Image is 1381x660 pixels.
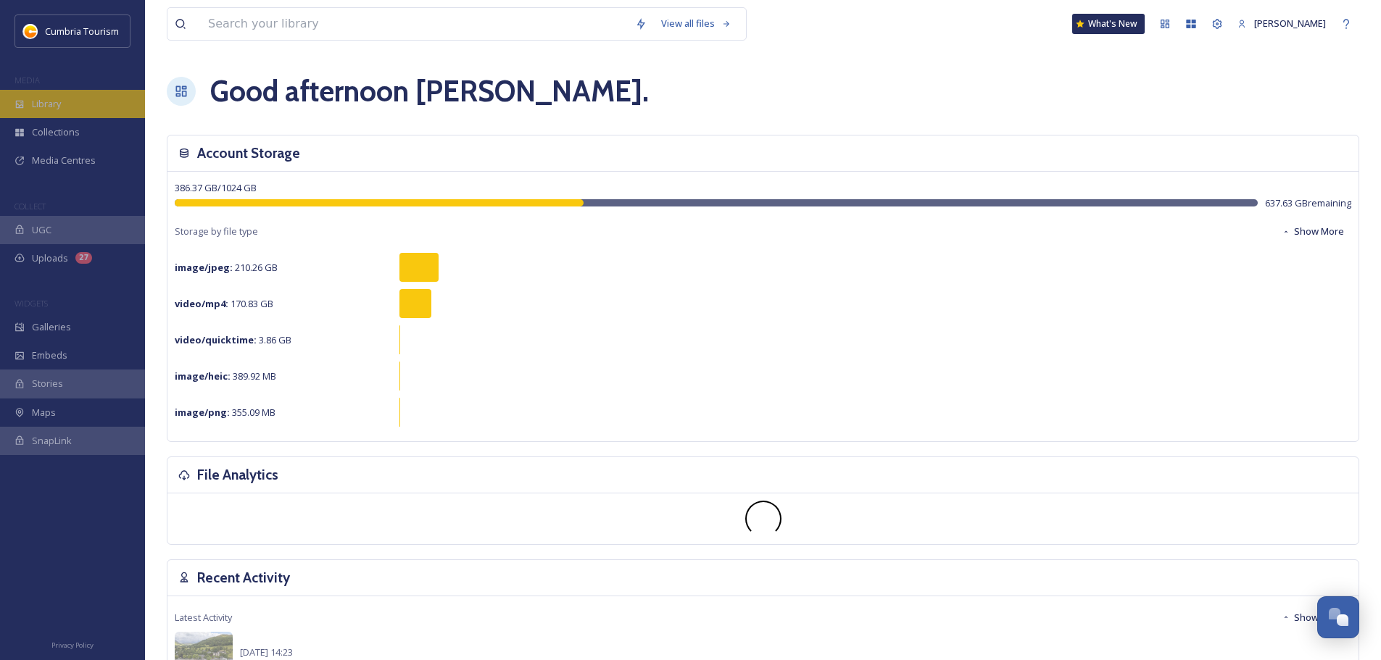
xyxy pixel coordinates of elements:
[210,70,649,113] h1: Good afternoon [PERSON_NAME] .
[14,201,46,212] span: COLLECT
[75,252,92,264] div: 27
[14,75,40,85] span: MEDIA
[175,261,278,274] span: 210.26 GB
[175,181,257,194] span: 386.37 GB / 1024 GB
[175,261,233,274] strong: image/jpeg :
[1274,217,1351,246] button: Show More
[175,369,276,383] span: 389.92 MB
[51,635,94,653] a: Privacy Policy
[197,567,290,588] h3: Recent Activity
[175,297,273,310] span: 170.83 GB
[175,369,231,383] strong: image/heic :
[175,333,257,346] strong: video/quicktime :
[1230,9,1333,38] a: [PERSON_NAME]
[1265,196,1351,210] span: 637.63 GB remaining
[32,377,63,390] span: Stories
[175,225,258,238] span: Storage by file type
[201,8,628,40] input: Search your library
[14,298,48,309] span: WIDGETS
[175,611,232,625] span: Latest Activity
[32,251,68,265] span: Uploads
[32,434,72,448] span: SnapLink
[175,297,228,310] strong: video/mp4 :
[240,646,293,659] span: [DATE] 14:23
[654,9,739,38] a: View all files
[32,125,80,139] span: Collections
[23,24,38,38] img: images.jpg
[32,97,61,111] span: Library
[32,154,96,167] span: Media Centres
[197,143,300,164] h3: Account Storage
[32,320,71,334] span: Galleries
[1317,596,1359,638] button: Open Chat
[32,348,67,362] span: Embeds
[45,25,119,38] span: Cumbria Tourism
[197,464,278,485] h3: File Analytics
[175,406,230,419] strong: image/png :
[32,223,51,237] span: UGC
[175,333,291,346] span: 3.86 GB
[32,406,56,419] span: Maps
[175,406,275,419] span: 355.09 MB
[1274,603,1351,632] button: Show More
[51,640,94,650] span: Privacy Policy
[1254,17,1326,30] span: [PERSON_NAME]
[1072,14,1145,34] a: What's New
